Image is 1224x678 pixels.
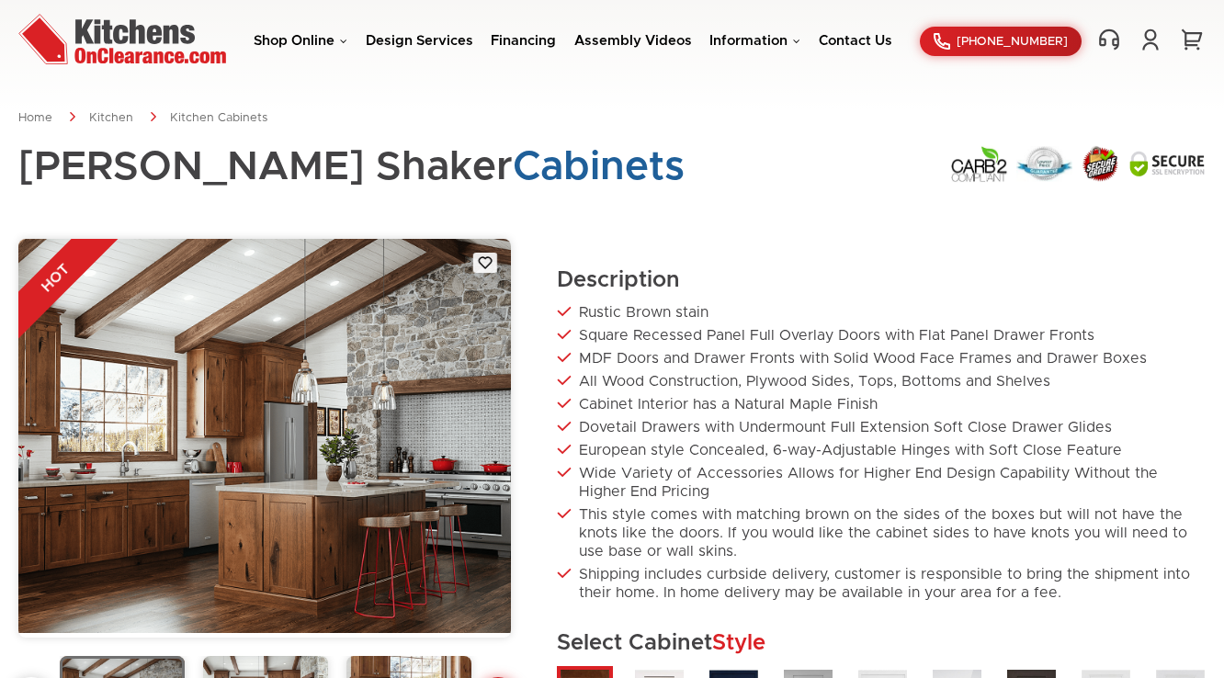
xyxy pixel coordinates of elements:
a: Kitchen Cabinets [170,112,267,124]
li: Dovetail Drawers with Undermount Full Extension Soft Close Drawer Glides [557,418,1206,436]
li: MDF Doors and Drawer Fronts with Solid Wood Face Frames and Drawer Boxes [557,349,1206,367]
li: Rustic Brown stain [557,303,1206,322]
a: Contact Us [819,34,892,48]
a: Assembly Videos [574,34,692,48]
span: [PHONE_NUMBER] [957,36,1068,48]
img: Kitchens On Clearance [18,14,226,64]
img: Secure SSL Encyption [1128,150,1206,177]
img: Carb2 Compliant [950,145,1008,183]
span: Cabinets [513,147,685,187]
img: Lowest Price Guarantee [1016,146,1072,182]
a: [PHONE_NUMBER] [920,27,1082,56]
h2: Description [557,266,1206,294]
a: Design Services [366,34,473,48]
a: Kitchen [89,112,133,124]
li: All Wood Construction, Plywood Sides, Tops, Bottoms and Shelves [557,372,1206,390]
li: Shipping includes curbside delivery, customer is responsible to bring the shipment into their hom... [557,565,1206,602]
li: European style Concealed, 6-way-Adjustable Hinges with Soft Close Feature [557,441,1206,459]
li: Cabinet Interior has a Natural Maple Finish [557,395,1206,413]
img: gallery_36_15076_15077_WBK_1.4.jpg [18,239,511,633]
li: Square Recessed Panel Full Overlay Doors with Flat Panel Drawer Fronts [557,326,1206,345]
img: Secure Order [1081,145,1120,182]
a: Financing [491,34,556,48]
a: Shop Online [254,34,347,48]
li: This style comes with matching brown on the sides of the boxes but will not have the knots like t... [557,505,1206,560]
a: Information [709,34,800,48]
h2: Select Cabinet [557,629,1206,657]
li: Wide Variety of Accessories Allows for Higher End Design Capability Without the Higher End Pricing [557,464,1206,501]
h1: [PERSON_NAME] Shaker [18,145,685,189]
a: Home [18,112,52,124]
span: Style [712,632,765,654]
